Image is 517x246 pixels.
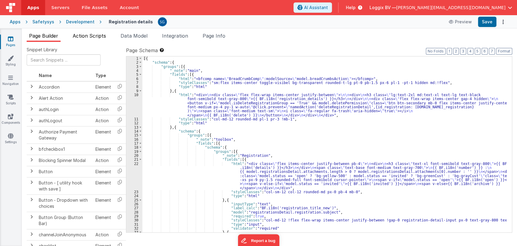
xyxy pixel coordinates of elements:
div: Development [66,19,94,25]
div: 18 [126,145,142,149]
div: 17 [126,141,142,145]
td: Alert Action [36,93,93,104]
div: 30 [126,218,142,222]
div: 16 [126,137,142,141]
td: Element [93,194,114,212]
div: 14 [126,129,142,133]
span: Action Scripts [73,33,106,39]
button: AI Assistant [293,2,332,13]
div: 26 [126,202,142,206]
div: Apps [10,19,21,25]
button: Format [496,48,512,55]
button: Preview [445,17,476,27]
div: 9 [126,89,142,93]
button: 5 [475,48,480,55]
td: Action [93,93,114,104]
div: 27 [126,206,142,210]
div: 11 [126,117,142,121]
span: Snippet Library [27,47,57,53]
td: Button Group (Button Bar) [36,212,93,229]
td: Button - Dropdown with choices [36,194,93,212]
div: 25 [126,198,142,202]
span: Type [95,73,106,78]
button: 2 [453,48,459,55]
div: 23 [126,190,142,194]
button: No Folds [426,48,446,55]
span: Page Schema [126,47,158,54]
button: 1 [447,48,452,55]
span: Help [346,5,356,11]
td: Element [93,212,114,229]
td: Accordion [36,81,93,93]
td: Action [93,229,114,240]
span: Integration [162,33,188,39]
td: authLogout [36,115,93,126]
button: Options [499,18,507,26]
td: Element [93,126,114,143]
button: 4 [467,48,473,55]
td: Blocking Spinner Modal [36,155,93,166]
td: Element [93,81,114,93]
span: Apps [27,5,39,11]
td: Authorize Payment Gateway [36,126,93,143]
td: bfcheckbox1 [36,143,93,155]
td: channelJoinAnonymous [36,229,93,240]
span: Data Model [121,33,147,39]
div: 5 [126,72,142,76]
div: 29 [126,214,142,218]
div: 15 [126,133,142,137]
div: 24 [126,194,142,198]
td: Element [93,177,114,194]
button: 7 [489,48,495,55]
span: File Assets [82,5,108,11]
td: Action [93,104,114,115]
td: Action [93,115,114,126]
span: AI Assistant [304,5,328,11]
div: 31 [126,222,142,226]
div: 32 [126,226,142,230]
span: Loggix BV — [370,5,396,11]
h4: Registration details [109,19,153,24]
span: [PERSON_NAME][EMAIL_ADDRESS][DOMAIN_NAME] [396,5,505,11]
div: 2 [126,60,142,64]
span: Page Builder [29,33,58,39]
div: 28 [126,210,142,214]
td: Button - [ utility hook with save ] [36,177,93,194]
div: 20 [126,153,142,157]
td: Button [36,166,93,177]
div: 6 [126,77,142,81]
div: 12 [126,121,142,125]
div: 22 [126,162,142,190]
img: 385c22c1e7ebf23f884cbf6fb2c72b80 [158,18,167,26]
div: 19 [126,150,142,153]
button: Loggix BV — [PERSON_NAME][EMAIL_ADDRESS][DOMAIN_NAME] [370,5,512,11]
div: 1 [126,56,142,60]
div: 33 [126,230,142,234]
td: Element [93,166,114,177]
button: 3 [460,48,466,55]
div: 8 [126,85,142,89]
input: Search Snippets ... [27,54,101,66]
div: 21 [126,157,142,161]
td: Element [93,143,114,155]
div: 13 [126,125,142,129]
td: authLogin [36,104,93,115]
div: 4 [126,69,142,72]
button: Save [478,17,496,27]
td: Action [93,155,114,166]
span: Servers [51,5,69,11]
span: Page Info [203,33,225,39]
div: 3 [126,65,142,69]
div: 7 [126,81,142,85]
div: Safetysys [32,19,54,25]
span: Name [39,73,52,78]
button: 6 [482,48,488,55]
div: 10 [126,93,142,117]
